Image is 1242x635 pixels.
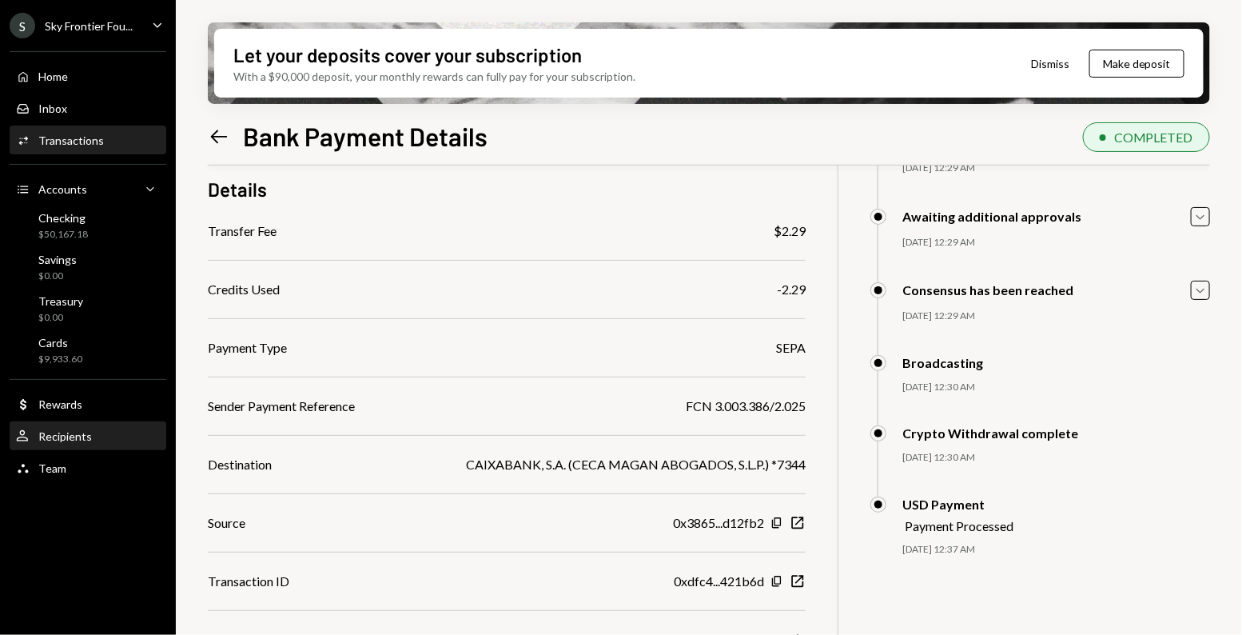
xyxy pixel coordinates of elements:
[208,397,355,416] div: Sender Payment Reference
[38,70,68,83] div: Home
[466,455,806,474] div: CAIXABANK, S.A. (CECA MAGAN ABOGADOS, S.L.P.) *7344
[233,42,582,68] div: Let your deposits cover your subscription
[673,513,764,533] div: 0x3865...d12fb2
[208,222,277,241] div: Transfer Fee
[208,455,272,474] div: Destination
[208,338,287,357] div: Payment Type
[774,222,806,241] div: $2.29
[10,62,166,90] a: Home
[902,310,1210,323] div: [DATE] 12:29 AM
[10,94,166,122] a: Inbox
[902,451,1210,465] div: [DATE] 12:30 AM
[686,397,806,416] div: FCN 3.003.386/2.025
[45,19,133,33] div: Sky Frontier Fou...
[10,174,166,203] a: Accounts
[902,497,1013,512] div: USD Payment
[208,280,280,299] div: Credits Used
[38,102,67,115] div: Inbox
[38,270,77,283] div: $0.00
[38,294,83,308] div: Treasury
[10,206,166,245] a: Checking$50,167.18
[208,572,289,591] div: Transaction ID
[38,397,82,411] div: Rewards
[10,331,166,369] a: Cards$9,933.60
[776,338,806,357] div: SEPA
[38,336,82,349] div: Cards
[38,429,92,443] div: Recipients
[38,211,88,225] div: Checking
[38,253,77,266] div: Savings
[905,518,1013,533] div: Payment Processed
[777,280,806,299] div: -2.29
[902,381,1210,394] div: [DATE] 12:30 AM
[902,209,1081,224] div: Awaiting additional approvals
[233,68,635,85] div: With a $90,000 deposit, your monthly rewards can fully pay for your subscription.
[38,461,66,475] div: Team
[10,126,166,154] a: Transactions
[1089,50,1184,78] button: Make deposit
[1011,45,1089,82] button: Dismiss
[10,453,166,482] a: Team
[902,543,1210,557] div: [DATE] 12:37 AM
[38,134,104,147] div: Transactions
[38,311,83,325] div: $0.00
[674,572,764,591] div: 0xdfc4...421b6d
[10,248,166,286] a: Savings$0.00
[1114,130,1193,145] div: COMPLETED
[208,176,267,202] h3: Details
[38,228,88,242] div: $50,167.18
[902,162,1210,175] div: [DATE] 12:29 AM
[10,290,166,328] a: Treasury$0.00
[38,182,87,196] div: Accounts
[902,355,983,370] div: Broadcasting
[10,13,35,38] div: S
[10,389,166,418] a: Rewards
[10,421,166,450] a: Recipients
[243,120,488,152] h1: Bank Payment Details
[902,282,1073,298] div: Consensus has been reached
[902,425,1078,441] div: Crypto Withdrawal complete
[208,513,245,533] div: Source
[38,353,82,366] div: $9,933.60
[902,236,1210,250] div: [DATE] 12:29 AM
